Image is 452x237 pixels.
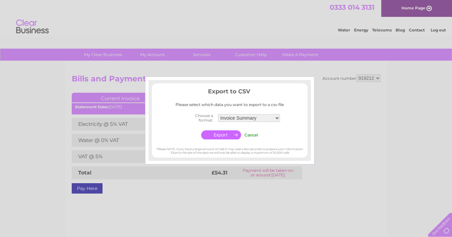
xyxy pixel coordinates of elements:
[16,17,49,37] img: logo.png
[152,87,308,98] h3: Export to CSV
[338,28,350,32] a: Water
[431,28,446,32] a: Log out
[73,4,380,31] div: Clear Business is a trading name of Verastar Limited (registered in [GEOGRAPHIC_DATA] No. 3667643...
[409,28,425,32] a: Contact
[152,102,308,107] div: Please select which data you want to export to a csv file
[396,28,405,32] a: Blog
[152,141,308,154] div: *Please NOTE, if you have a large amount of calls it may take a few seconds to prepare your infor...
[372,28,392,32] a: Telecoms
[330,3,374,11] a: 0333 014 3131
[244,133,258,137] input: Cancel
[177,112,216,124] th: Choose a format:
[354,28,368,32] a: Energy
